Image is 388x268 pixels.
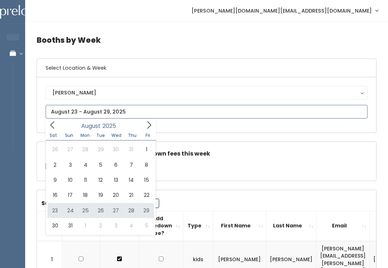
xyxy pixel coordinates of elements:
span: July 28, 2025 [78,142,93,157]
span: August [81,123,101,129]
span: Fri [140,133,156,138]
div: [PERSON_NAME] [52,89,361,97]
span: Sat [46,133,61,138]
th: Email: activate to sort column ascending [317,211,370,241]
span: August 31, 2025 [63,218,78,233]
span: August 21, 2025 [124,188,139,203]
span: September 2, 2025 [93,218,108,233]
span: Thu [124,133,140,138]
th: First Name: activate to sort column ascending [213,211,266,241]
h6: Select Location & Week [37,59,376,77]
span: September 1, 2025 [78,218,93,233]
span: August 17, 2025 [63,188,78,203]
span: Sun [61,133,77,138]
span: August 23, 2025 [47,203,63,218]
span: August 3, 2025 [63,157,78,172]
th: Type: activate to sort column ascending [183,211,213,241]
span: August 9, 2025 [47,172,63,188]
span: August 13, 2025 [108,172,124,188]
span: August 5, 2025 [93,157,108,172]
span: September 4, 2025 [124,218,139,233]
th: Last Name: activate to sort column ascending [266,211,317,241]
span: July 27, 2025 [63,142,78,157]
span: August 10, 2025 [63,172,78,188]
span: August 30, 2025 [47,218,63,233]
span: Wed [108,133,124,138]
button: [PERSON_NAME] [46,86,368,100]
span: August 27, 2025 [108,203,124,218]
span: July 31, 2025 [124,142,139,157]
span: September 5, 2025 [139,218,154,233]
span: August 25, 2025 [78,203,93,218]
span: August 18, 2025 [78,188,93,203]
span: August 8, 2025 [139,157,154,172]
h4: Booths by Week [37,30,377,50]
h5: Check this box if there are no takedown fees this week [46,151,368,157]
label: Search: [41,199,159,208]
span: Tue [93,133,108,138]
span: August 29, 2025 [139,203,154,218]
span: August 19, 2025 [93,188,108,203]
th: Add Takedown Fee?: activate to sort column ascending [139,211,183,241]
th: #: activate to sort column descending [37,211,62,241]
span: August 11, 2025 [78,172,93,188]
span: August 7, 2025 [124,157,139,172]
span: August 20, 2025 [108,188,124,203]
span: August 14, 2025 [124,172,139,188]
span: [PERSON_NAME][DOMAIN_NAME][EMAIL_ADDRESS][DOMAIN_NAME] [191,7,372,15]
span: August 1, 2025 [139,142,154,157]
span: Mon [77,133,93,138]
a: [PERSON_NAME][DOMAIN_NAME][EMAIL_ADDRESS][DOMAIN_NAME] [184,3,385,18]
span: August 12, 2025 [93,172,108,188]
span: August 24, 2025 [63,203,78,218]
span: August 6, 2025 [108,157,124,172]
span: July 26, 2025 [47,142,63,157]
span: August 28, 2025 [124,203,139,218]
span: August 4, 2025 [78,157,93,172]
span: August 22, 2025 [139,188,154,203]
span: July 29, 2025 [93,142,108,157]
input: Year [101,121,122,130]
span: September 3, 2025 [108,218,124,233]
span: August 2, 2025 [47,157,63,172]
span: August 15, 2025 [139,172,154,188]
span: August 16, 2025 [47,188,63,203]
span: July 30, 2025 [108,142,124,157]
input: August 23 - August 29, 2025 [46,105,368,119]
span: August 26, 2025 [93,203,108,218]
